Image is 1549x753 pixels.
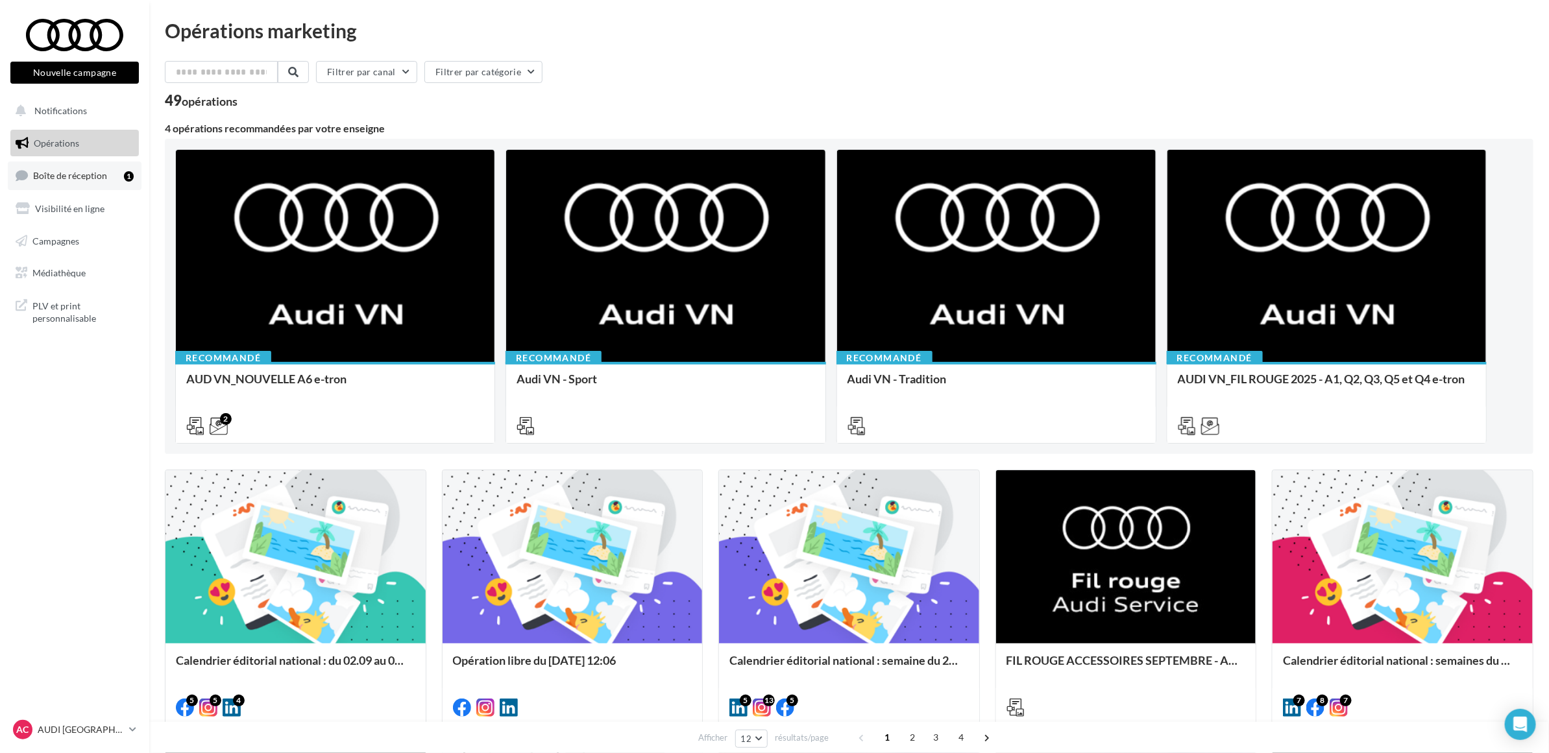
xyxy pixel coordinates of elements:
div: Audi VN - Tradition [848,372,1145,398]
div: 8 [1317,695,1328,706]
span: Afficher [699,732,728,744]
div: Recommandé [1167,351,1263,365]
span: Opérations [34,137,79,149]
div: Calendrier éditorial national : semaines du 04.08 au 25.08 [1283,654,1522,680]
div: 49 [165,93,238,108]
span: 2 [902,727,923,748]
div: Audi VN - Sport [517,372,814,398]
div: 5 [740,695,751,706]
div: 5 [787,695,798,706]
a: PLV et print personnalisable [8,292,141,330]
div: Opérations marketing [165,21,1533,40]
a: AC AUDI [GEOGRAPHIC_DATA] [10,717,139,742]
a: Médiathèque [8,259,141,287]
span: AC [17,723,29,736]
span: Notifications [34,105,87,116]
div: Open Intercom Messenger [1505,709,1536,740]
span: 1 [877,727,897,748]
a: Visibilité en ligne [8,195,141,222]
div: 5 [186,695,198,706]
div: Recommandé [836,351,933,365]
a: Boîte de réception1 [8,161,141,189]
button: Notifications [8,97,136,125]
a: Campagnes [8,228,141,255]
div: 2 [220,413,232,425]
div: 4 opérations recommandées par votre enseigne [165,123,1533,134]
span: Boîte de réception [33,170,107,181]
div: Recommandé [175,351,271,365]
div: FIL ROUGE ACCESSOIRES SEPTEMBRE - AUDI SERVICE [1006,654,1246,680]
div: 13 [763,695,775,706]
div: AUDI VN_FIL ROUGE 2025 - A1, Q2, Q3, Q5 et Q4 e-tron [1178,372,1476,398]
span: PLV et print personnalisable [32,297,134,325]
a: Opérations [8,130,141,157]
div: Calendrier éditorial national : du 02.09 au 03.09 [176,654,415,680]
span: 3 [925,727,946,748]
div: 5 [210,695,221,706]
div: 4 [233,695,245,706]
span: 12 [741,734,752,744]
div: Calendrier éditorial national : semaine du 25.08 au 31.08 [729,654,969,680]
div: opérations [182,95,238,107]
button: 12 [735,730,768,748]
div: 7 [1340,695,1352,706]
span: résultats/page [775,732,829,744]
span: Campagnes [32,235,79,246]
span: 4 [951,727,971,748]
button: Nouvelle campagne [10,62,139,84]
button: Filtrer par catégorie [424,61,543,83]
div: Recommandé [506,351,602,365]
span: Visibilité en ligne [35,203,104,214]
div: AUD VN_NOUVELLE A6 e-tron [186,372,484,398]
button: Filtrer par canal [316,61,417,83]
span: Médiathèque [32,267,86,278]
div: 7 [1293,695,1305,706]
div: 1 [124,171,134,182]
div: Opération libre du [DATE] 12:06 [453,654,692,680]
p: AUDI [GEOGRAPHIC_DATA] [38,723,124,736]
